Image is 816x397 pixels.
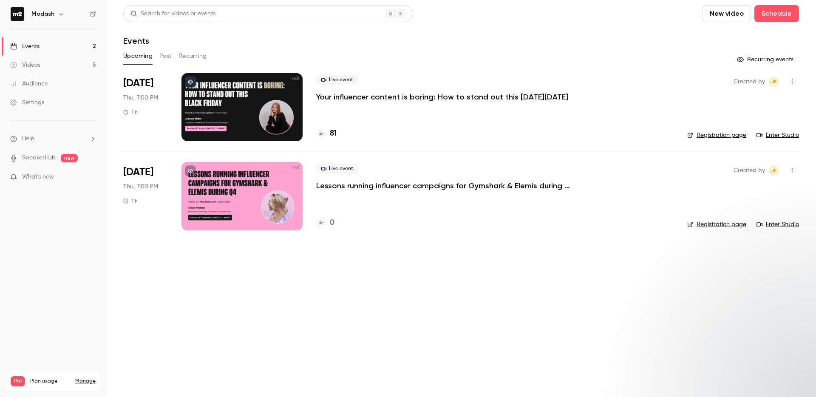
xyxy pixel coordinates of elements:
[75,378,96,385] a: Manage
[123,198,138,204] div: 1 h
[316,181,571,191] a: Lessons running influencer campaigns for Gymshark & Elemis during Q4
[123,165,153,179] span: [DATE]
[771,165,776,176] span: JE
[123,162,168,230] div: Sep 18 Thu, 7:00 PM (Europe/London)
[768,77,779,87] span: Jack Eaton
[123,94,158,102] span: Thu, 7:00 PM
[734,77,765,87] span: Created by
[123,49,153,63] button: Upcoming
[330,128,337,139] h4: 81
[10,98,44,107] div: Settings
[10,134,96,143] li: help-dropdown-opener
[30,378,70,385] span: Plan usage
[687,220,746,229] a: Registration page
[756,131,799,139] a: Enter Studio
[159,49,172,63] button: Past
[22,173,54,181] span: What's new
[123,36,149,46] h1: Events
[10,42,40,51] div: Events
[316,75,358,85] span: Live event
[316,92,568,102] a: Your influencer content is boring: How to stand out this [DATE][DATE]
[703,5,751,22] button: New video
[11,7,24,21] img: Modash
[123,109,138,116] div: 1 h
[11,376,25,386] span: Pro
[31,10,54,18] h6: Modash
[733,53,799,66] button: Recurring events
[756,220,799,229] a: Enter Studio
[22,134,34,143] span: Help
[130,9,215,18] div: Search for videos or events
[10,79,48,88] div: Audience
[316,217,334,229] a: 0
[10,61,40,69] div: Videos
[123,77,153,90] span: [DATE]
[61,154,78,162] span: new
[754,5,799,22] button: Schedule
[123,73,168,141] div: Aug 28 Thu, 7:00 PM (Europe/London)
[330,217,334,229] h4: 0
[178,49,207,63] button: Recurring
[22,153,56,162] a: SpeakerHub
[771,77,776,87] span: JE
[687,131,746,139] a: Registration page
[734,165,765,176] span: Created by
[316,164,358,174] span: Live event
[768,165,779,176] span: Jack Eaton
[123,182,158,191] span: Thu, 7:00 PM
[316,128,337,139] a: 81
